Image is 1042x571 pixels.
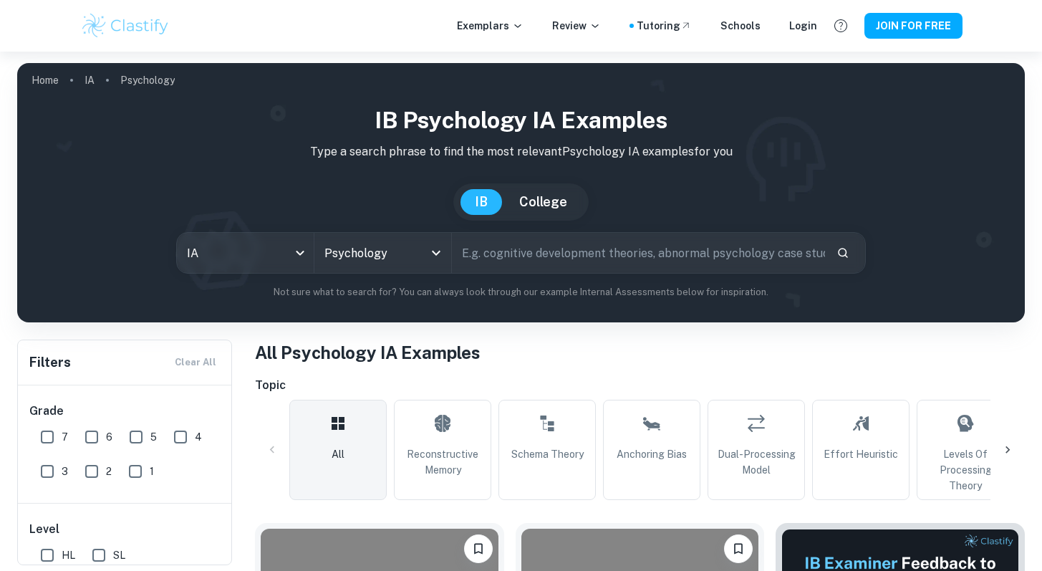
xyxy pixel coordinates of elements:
span: 7 [62,429,68,445]
h6: Grade [29,403,221,420]
span: 6 [106,429,112,445]
button: Open [426,243,446,263]
span: 1 [150,464,154,479]
span: Levels of Processing Theory [923,446,1008,494]
p: Psychology [120,72,175,88]
p: Review [552,18,601,34]
button: IB [460,189,502,215]
span: 4 [195,429,202,445]
button: Search [831,241,855,265]
button: College [505,189,582,215]
p: Not sure what to search for? You can always look through our example Internal Assessments below f... [29,285,1013,299]
span: HL [62,547,75,563]
button: Please log in to bookmark exemplars [464,534,493,563]
h6: Filters [29,352,71,373]
span: 5 [150,429,157,445]
span: Reconstructive Memory [400,446,485,478]
h6: Level [29,521,221,538]
button: Please log in to bookmark exemplars [724,534,753,563]
h6: Topic [255,377,1025,394]
img: Clastify logo [80,11,171,40]
span: 3 [62,464,68,479]
a: IA [85,70,95,90]
h1: IB Psychology IA examples [29,103,1013,138]
a: Login [789,18,817,34]
span: Dual-Processing Model [714,446,799,478]
span: Anchoring Bias [617,446,687,462]
span: All [332,446,344,462]
a: Home [32,70,59,90]
button: JOIN FOR FREE [864,13,963,39]
input: E.g. cognitive development theories, abnormal psychology case studies, social psychology experime... [452,233,824,273]
span: Effort Heuristic [824,446,898,462]
span: Schema Theory [511,446,584,462]
img: profile cover [17,63,1025,322]
a: Tutoring [637,18,692,34]
button: Help and Feedback [829,14,853,38]
span: 2 [106,464,112,479]
a: Schools [720,18,761,34]
p: Type a search phrase to find the most relevant Psychology IA examples for you [29,143,1013,160]
p: Exemplars [457,18,524,34]
div: IA [177,233,314,273]
h1: All Psychology IA Examples [255,340,1025,365]
span: SL [113,547,125,563]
